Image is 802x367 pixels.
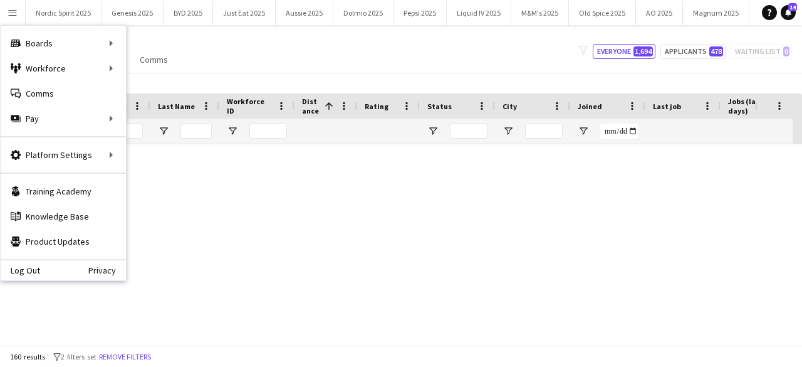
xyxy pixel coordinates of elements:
span: Status [427,102,452,111]
input: Last Name Filter Input [180,124,212,139]
div: Workforce [1,56,126,81]
button: Everyone1,694 [593,44,655,59]
input: Joined Filter Input [600,124,638,139]
span: 2 filters set [61,352,96,361]
a: Product Updates [1,229,126,254]
button: Liquid IV 2025 [447,1,511,25]
div: Platform Settings [1,142,126,168]
span: Distance [302,97,320,115]
a: Log Out [1,265,40,275]
button: Just Eat 2025 [213,1,276,25]
input: Workforce ID Filter Input [249,124,287,139]
button: BYD 2025 [164,1,213,25]
a: Comms [135,51,173,68]
span: 1,694 [633,46,653,56]
a: Comms [1,81,126,106]
span: Last job [653,102,681,111]
button: Genesis 2025 [102,1,164,25]
span: 14 [788,3,797,11]
button: Nordic Spirit 2025 [26,1,102,25]
button: Old Spice 2025 [569,1,636,25]
div: Pay [1,106,126,131]
span: Joined [578,102,602,111]
span: Comms [140,54,168,65]
button: Open Filter Menu [503,125,514,137]
span: Rating [365,102,388,111]
button: Open Filter Menu [227,125,238,137]
a: Knowledge Base [1,204,126,229]
button: AO 2025 [636,1,683,25]
button: Pepsi 2025 [393,1,447,25]
button: Open Filter Menu [578,125,589,137]
button: Dolmio 2025 [333,1,393,25]
a: Privacy [88,265,126,275]
input: City Filter Input [525,124,563,139]
a: 14 [781,5,796,20]
span: Workforce ID [227,97,272,115]
span: Jobs (last 90 days) [728,97,779,115]
button: Magnum 2025 [683,1,749,25]
div: Boards [1,31,126,56]
button: Open Filter Menu [427,125,439,137]
button: M&M's 2025 [511,1,569,25]
span: City [503,102,517,111]
span: Last Name [158,102,195,111]
a: Training Academy [1,179,126,204]
button: Open Filter Menu [158,125,169,137]
span: 478 [709,46,723,56]
button: Remove filters [96,350,154,364]
input: First Name Filter Input [112,124,143,139]
button: Applicants478 [660,44,726,59]
input: Status Filter Input [450,124,487,139]
button: Aussie 2025 [276,1,333,25]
